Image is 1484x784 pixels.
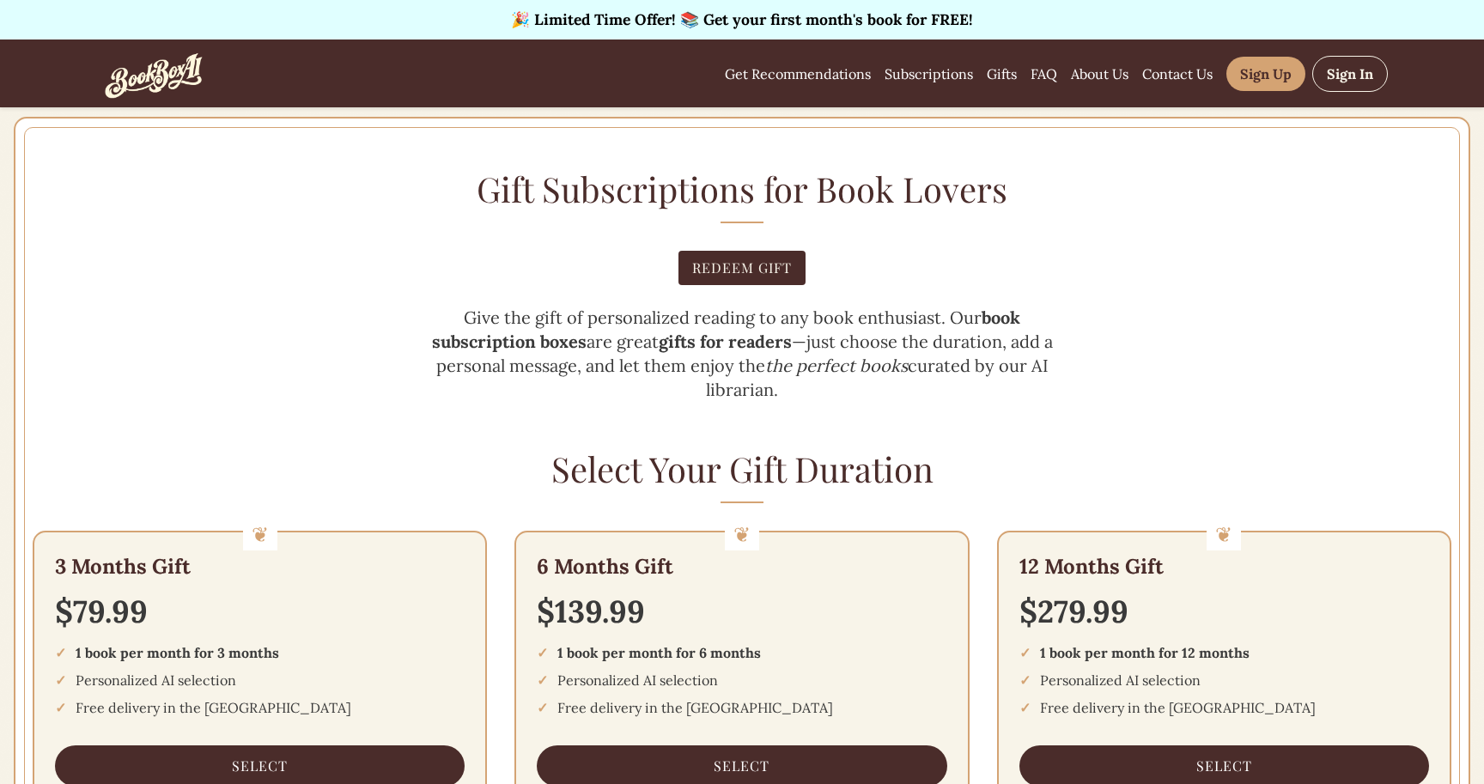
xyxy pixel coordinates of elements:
a: Gifts [987,64,1017,84]
p: $279.99 [1019,594,1429,629]
a: Get Recommendations [725,64,871,84]
h1: Gift Subscriptions for Book Lovers [33,163,1451,223]
a: Sign In [1312,56,1388,92]
a: About Us [1071,64,1128,84]
h2: 12 Months Gift [1019,553,1429,580]
h2: 6 Months Gift [537,553,946,580]
p: $79.99 [55,594,465,629]
b: 1 book per month for 6 months [557,644,761,661]
p: Give the gift of personalized reading to any book enthusiast. Our are great —just choose the dura... [412,306,1072,402]
a: Contact Us [1142,64,1213,84]
a: FAQ [1031,64,1057,84]
button: Redeem Gift [678,251,806,285]
li: Free delivery in the [GEOGRAPHIC_DATA] [537,697,946,718]
p: $139.99 [537,594,946,629]
a: Subscriptions [885,64,973,84]
li: Free delivery in the [GEOGRAPHIC_DATA] [1019,697,1429,718]
a: Sign Up [1226,57,1305,91]
h2: 3 Months Gift [55,553,465,580]
li: Free delivery in the [GEOGRAPHIC_DATA] [55,697,465,718]
li: Personalized AI selection [55,670,465,690]
img: BookBoxAI Logo [96,20,212,127]
li: Personalized AI selection [537,670,946,690]
b: 1 book per month for 12 months [1040,644,1250,661]
strong: gifts for readers [659,331,792,352]
li: Personalized AI selection [1019,670,1429,690]
em: the perfect books [765,355,908,376]
h2: Select Your Gift Duration [33,443,1451,503]
b: 1 book per month for 3 months [76,644,279,661]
